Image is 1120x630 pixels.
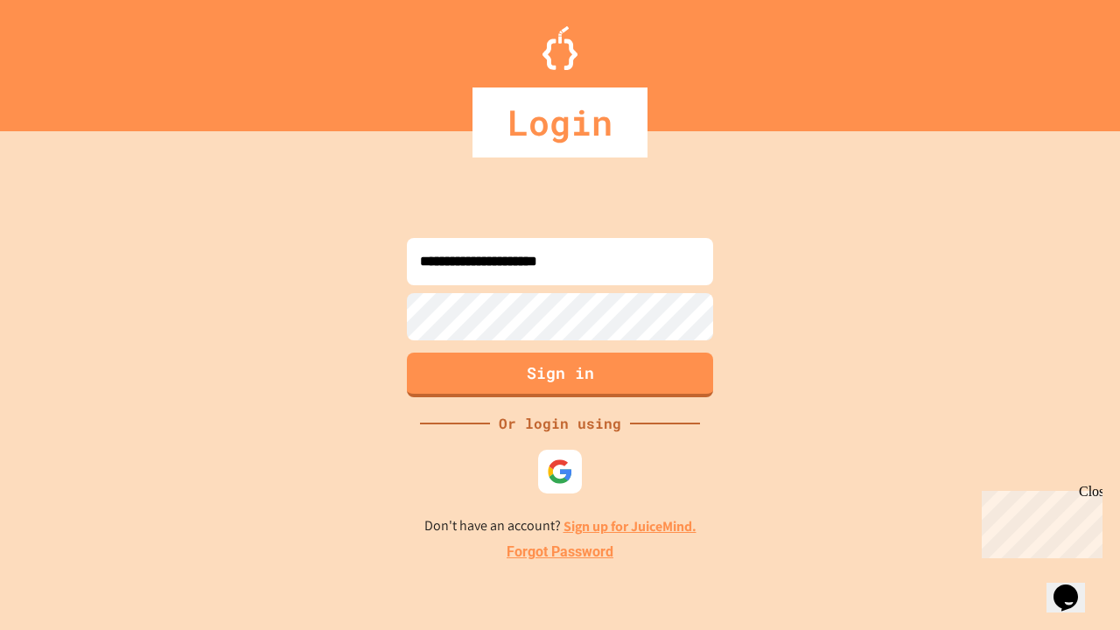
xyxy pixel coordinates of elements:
div: Or login using [490,413,630,434]
button: Sign in [407,353,713,397]
a: Sign up for JuiceMind. [563,517,696,535]
img: google-icon.svg [547,458,573,485]
p: Don't have an account? [424,515,696,537]
a: Forgot Password [507,542,613,563]
div: Chat with us now!Close [7,7,121,111]
iframe: chat widget [975,484,1102,558]
img: Logo.svg [542,26,577,70]
div: Login [472,87,647,157]
iframe: chat widget [1046,560,1102,612]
